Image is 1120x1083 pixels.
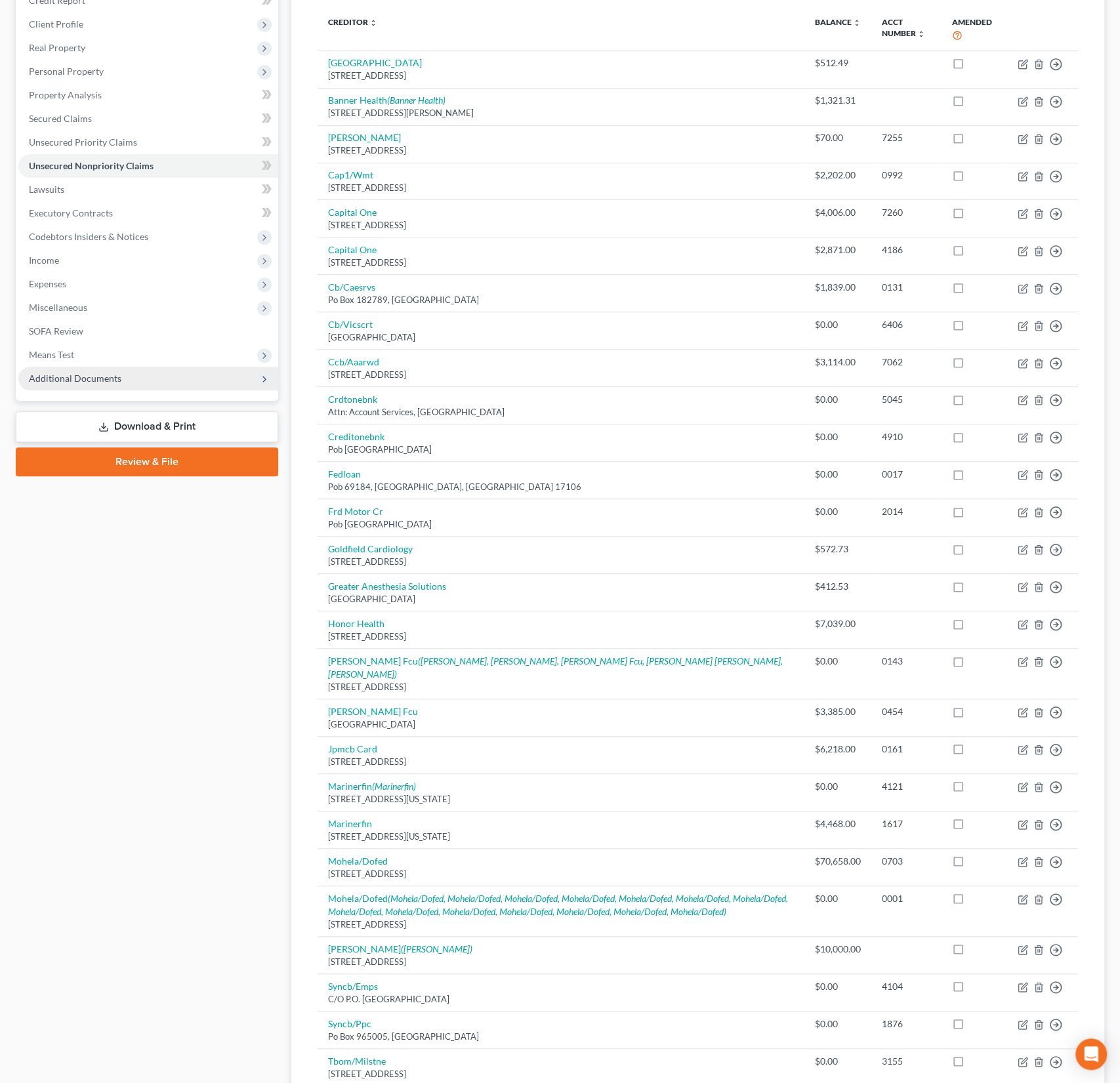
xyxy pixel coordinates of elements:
a: [PERSON_NAME] Fcu([PERSON_NAME], [PERSON_NAME], [PERSON_NAME] Fcu, [PERSON_NAME] [PERSON_NAME], [... [328,655,783,680]
div: [STREET_ADDRESS] [328,1068,794,1080]
div: 4121 [882,780,931,793]
th: Amended [941,9,1007,51]
div: $3,114.00 [815,356,861,369]
span: Expenses [29,278,66,289]
a: Property Analysis [18,83,278,107]
span: Secured Claims [29,113,92,124]
a: Banner Health(Banner Health) [328,94,446,106]
span: Client Profile [29,18,83,30]
div: [STREET_ADDRESS][PERSON_NAME] [328,107,794,119]
span: Means Test [29,349,74,360]
a: [PERSON_NAME] [328,132,401,143]
div: [STREET_ADDRESS] [328,556,794,568]
div: 0454 [882,705,931,718]
a: Review & File [16,447,278,476]
i: (Banner Health) [387,94,446,106]
a: Mohela/Dofed [328,855,388,867]
div: [STREET_ADDRESS] [328,369,794,381]
span: Codebtors Insiders & Notices [29,231,148,242]
div: 0703 [882,855,931,868]
div: Po Box 182789, [GEOGRAPHIC_DATA] [328,294,794,306]
div: $3,385.00 [815,705,861,718]
a: Executory Contracts [18,201,278,225]
span: SOFA Review [29,325,83,337]
span: Personal Property [29,66,104,77]
div: $0.00 [815,892,861,905]
a: Crdtonebnk [328,394,377,405]
i: (Marinerfin) [372,781,416,792]
div: 0992 [882,169,931,182]
div: [GEOGRAPHIC_DATA] [328,718,794,731]
a: [PERSON_NAME]([PERSON_NAME]) [328,943,472,954]
span: Additional Documents [29,373,121,384]
div: $2,871.00 [815,243,861,256]
div: $1,839.00 [815,281,861,294]
span: Executory Contracts [29,207,113,218]
div: 3155 [882,1055,931,1068]
i: (Mohela/Dofed, Mohela/Dofed, Mohela/Dofed, Mohela/Dofed, Mohela/Dofed, Mohela/Dofed, Mohela/Dofed... [328,893,788,917]
div: Po Box 965005, [GEOGRAPHIC_DATA] [328,1031,794,1043]
div: [STREET_ADDRESS] [328,219,794,232]
div: 4910 [882,430,931,443]
a: [PERSON_NAME] Fcu [328,706,418,717]
a: Secured Claims [18,107,278,131]
div: $1,321.31 [815,94,861,107]
div: 0017 [882,468,931,481]
div: Open Intercom Messenger [1075,1038,1107,1070]
div: 6406 [882,318,931,331]
i: ([PERSON_NAME], [PERSON_NAME], [PERSON_NAME] Fcu, [PERSON_NAME] [PERSON_NAME], [PERSON_NAME]) [328,655,783,680]
a: Unsecured Nonpriority Claims [18,154,278,178]
i: unfold_more [917,30,925,38]
a: Creditor unfold_more [328,17,377,27]
div: $0.00 [815,318,861,331]
div: 0161 [882,743,931,756]
div: 5045 [882,393,931,406]
div: Pob 69184, [GEOGRAPHIC_DATA], [GEOGRAPHIC_DATA] 17106 [328,481,794,493]
div: $0.00 [815,780,861,793]
div: Pob [GEOGRAPHIC_DATA] [328,518,794,531]
i: ([PERSON_NAME]) [401,943,472,954]
div: 0143 [882,655,931,668]
div: C/O P.O. [GEOGRAPHIC_DATA] [328,993,794,1006]
div: [STREET_ADDRESS] [328,144,794,157]
div: 0001 [882,892,931,905]
a: Ccb/Aaarwd [328,356,379,367]
a: Mohela/Dofed(Mohela/Dofed, Mohela/Dofed, Mohela/Dofed, Mohela/Dofed, Mohela/Dofed, Mohela/Dofed, ... [328,893,788,917]
a: Goldfield Cardiology [328,543,413,554]
div: Attn: Account Services, [GEOGRAPHIC_DATA] [328,406,794,419]
div: 1876 [882,1017,931,1031]
div: [GEOGRAPHIC_DATA] [328,593,794,605]
div: $10,000.00 [815,943,861,956]
div: $0.00 [815,655,861,668]
a: Lawsuits [18,178,278,201]
div: $572.73 [815,542,861,556]
div: 4104 [882,980,931,993]
a: SOFA Review [18,319,278,343]
div: $0.00 [815,468,861,481]
span: Real Property [29,42,85,53]
span: Property Analysis [29,89,102,100]
div: $70.00 [815,131,861,144]
div: [STREET_ADDRESS] [328,70,794,82]
a: Syncb/Emps [328,981,378,992]
div: $512.49 [815,56,861,70]
div: [STREET_ADDRESS] [328,868,794,880]
div: $4,468.00 [815,817,861,830]
a: [GEOGRAPHIC_DATA] [328,57,422,68]
a: Cb/Vicscrt [328,319,373,330]
div: $6,218.00 [815,743,861,756]
span: Unsecured Nonpriority Claims [29,160,154,171]
div: [STREET_ADDRESS] [328,630,794,643]
a: Cb/Caesrvs [328,281,375,293]
div: $7,039.00 [815,617,861,630]
a: Creditonebnk [328,431,384,442]
span: Income [29,255,59,266]
div: 4186 [882,243,931,256]
div: $4,006.00 [815,206,861,219]
a: Frd Motor Cr [328,506,383,517]
div: [STREET_ADDRESS][US_STATE] [328,830,794,843]
div: 7255 [882,131,931,144]
a: Greater Anesthesia Solutions [328,581,446,592]
a: Jpmcb Card [328,743,377,754]
div: [STREET_ADDRESS] [328,182,794,194]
